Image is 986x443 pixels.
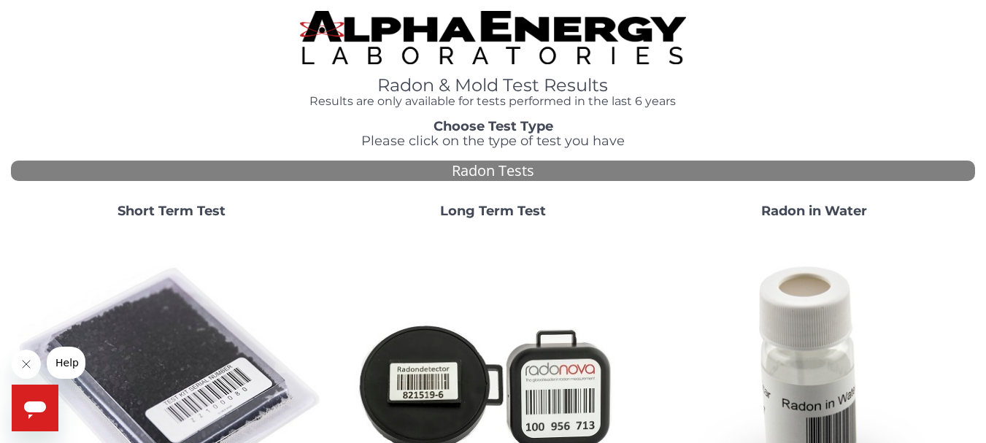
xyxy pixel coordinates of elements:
div: Radon Tests [11,161,975,182]
iframe: Message from company [47,347,85,379]
strong: Long Term Test [440,203,546,219]
h1: Radon & Mold Test Results [300,76,685,95]
iframe: Close message [12,350,41,379]
iframe: Button to launch messaging window [12,385,58,431]
strong: Radon in Water [761,203,867,219]
strong: Short Term Test [118,203,226,219]
strong: Choose Test Type [434,118,553,134]
span: Please click on the type of test you have [361,133,625,149]
h4: Results are only available for tests performed in the last 6 years [300,95,685,108]
img: TightCrop.jpg [300,11,685,64]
